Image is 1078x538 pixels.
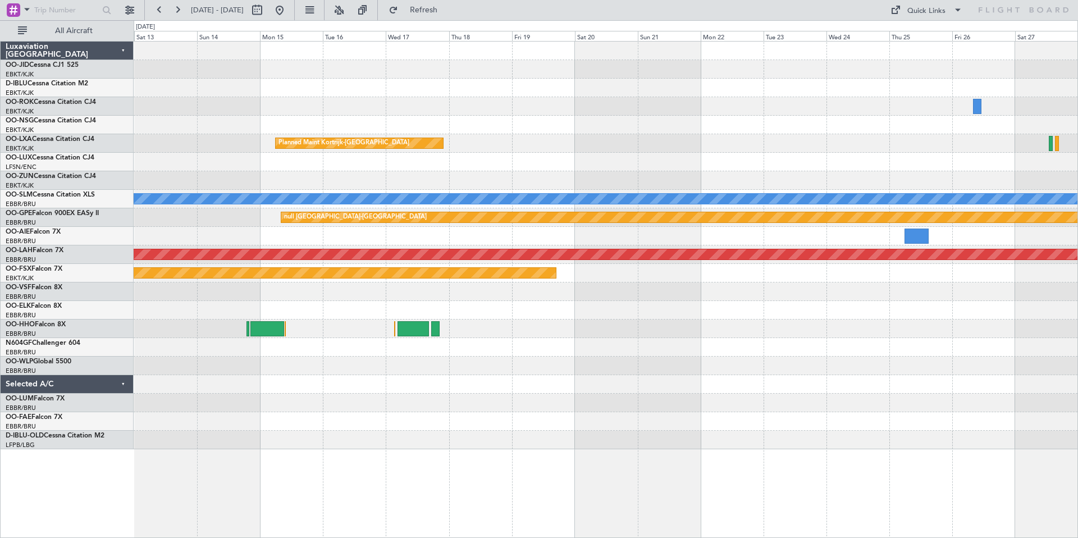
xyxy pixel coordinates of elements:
span: OO-FSX [6,266,31,272]
a: EBBR/BRU [6,367,36,375]
a: D-IBLUCessna Citation M2 [6,80,88,87]
a: EBBR/BRU [6,311,36,320]
a: OO-ROKCessna Citation CJ4 [6,99,96,106]
a: OO-HHOFalcon 8X [6,321,66,328]
span: D-IBLU [6,80,28,87]
span: OO-LAH [6,247,33,254]
input: Trip Number [34,2,99,19]
span: Refresh [400,6,447,14]
a: EBKT/KJK [6,181,34,190]
a: EBBR/BRU [6,330,36,338]
div: Quick Links [907,6,945,17]
span: OO-ZUN [6,173,34,180]
div: Mon 15 [260,31,323,41]
span: OO-LXA [6,136,32,143]
a: OO-JIDCessna CJ1 525 [6,62,79,69]
a: EBKT/KJK [6,70,34,79]
div: Tue 23 [764,31,826,41]
span: All Aircraft [29,27,118,35]
a: OO-ELKFalcon 8X [6,303,62,309]
div: Thu 25 [889,31,952,41]
span: OO-NSG [6,117,34,124]
div: Wed 24 [826,31,889,41]
div: Sun 14 [197,31,260,41]
a: N604GFChallenger 604 [6,340,80,346]
a: EBBR/BRU [6,200,36,208]
a: EBKT/KJK [6,274,34,282]
button: Refresh [383,1,451,19]
a: OO-FAEFalcon 7X [6,414,62,421]
div: Tue 16 [323,31,386,41]
a: LFPB/LBG [6,441,35,449]
a: OO-VSFFalcon 8X [6,284,62,291]
a: OO-ZUNCessna Citation CJ4 [6,173,96,180]
button: Quick Links [885,1,968,19]
a: OO-WLPGlobal 5500 [6,358,71,365]
span: D-IBLU-OLD [6,432,44,439]
a: EBBR/BRU [6,218,36,227]
div: Wed 17 [386,31,449,41]
a: LFSN/ENC [6,163,36,171]
div: Planned Maint Kortrijk-[GEOGRAPHIC_DATA] [278,135,409,152]
a: EBBR/BRU [6,404,36,412]
a: EBBR/BRU [6,256,36,264]
a: EBBR/BRU [6,348,36,357]
a: EBBR/BRU [6,422,36,431]
span: OO-WLP [6,358,33,365]
div: Sun 21 [638,31,701,41]
a: OO-LUXCessna Citation CJ4 [6,154,94,161]
span: N604GF [6,340,32,346]
a: EBKT/KJK [6,144,34,153]
span: OO-JID [6,62,29,69]
a: OO-LXACessna Citation CJ4 [6,136,94,143]
span: OO-LUX [6,154,32,161]
a: OO-LAHFalcon 7X [6,247,63,254]
span: OO-ROK [6,99,34,106]
span: OO-ELK [6,303,31,309]
button: All Aircraft [12,22,122,40]
div: Fri 19 [512,31,575,41]
div: Mon 22 [701,31,764,41]
div: [DATE] [136,22,155,32]
span: OO-FAE [6,414,31,421]
a: D-IBLU-OLDCessna Citation M2 [6,432,104,439]
div: null [GEOGRAPHIC_DATA]-[GEOGRAPHIC_DATA] [284,209,427,226]
div: Sat 27 [1015,31,1078,41]
span: OO-SLM [6,192,33,198]
div: Sat 20 [575,31,638,41]
span: OO-GPE [6,210,32,217]
div: Thu 18 [449,31,512,41]
a: OO-NSGCessna Citation CJ4 [6,117,96,124]
span: OO-HHO [6,321,35,328]
a: EBKT/KJK [6,126,34,134]
div: Fri 26 [952,31,1015,41]
span: [DATE] - [DATE] [191,5,244,15]
span: OO-LUM [6,395,34,402]
span: OO-AIE [6,229,30,235]
a: EBKT/KJK [6,107,34,116]
a: OO-GPEFalcon 900EX EASy II [6,210,99,217]
a: EBBR/BRU [6,237,36,245]
a: EBBR/BRU [6,293,36,301]
span: OO-VSF [6,284,31,291]
a: OO-FSXFalcon 7X [6,266,62,272]
a: OO-SLMCessna Citation XLS [6,192,95,198]
a: OO-LUMFalcon 7X [6,395,65,402]
a: OO-AIEFalcon 7X [6,229,61,235]
div: Sat 13 [134,31,197,41]
a: EBKT/KJK [6,89,34,97]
